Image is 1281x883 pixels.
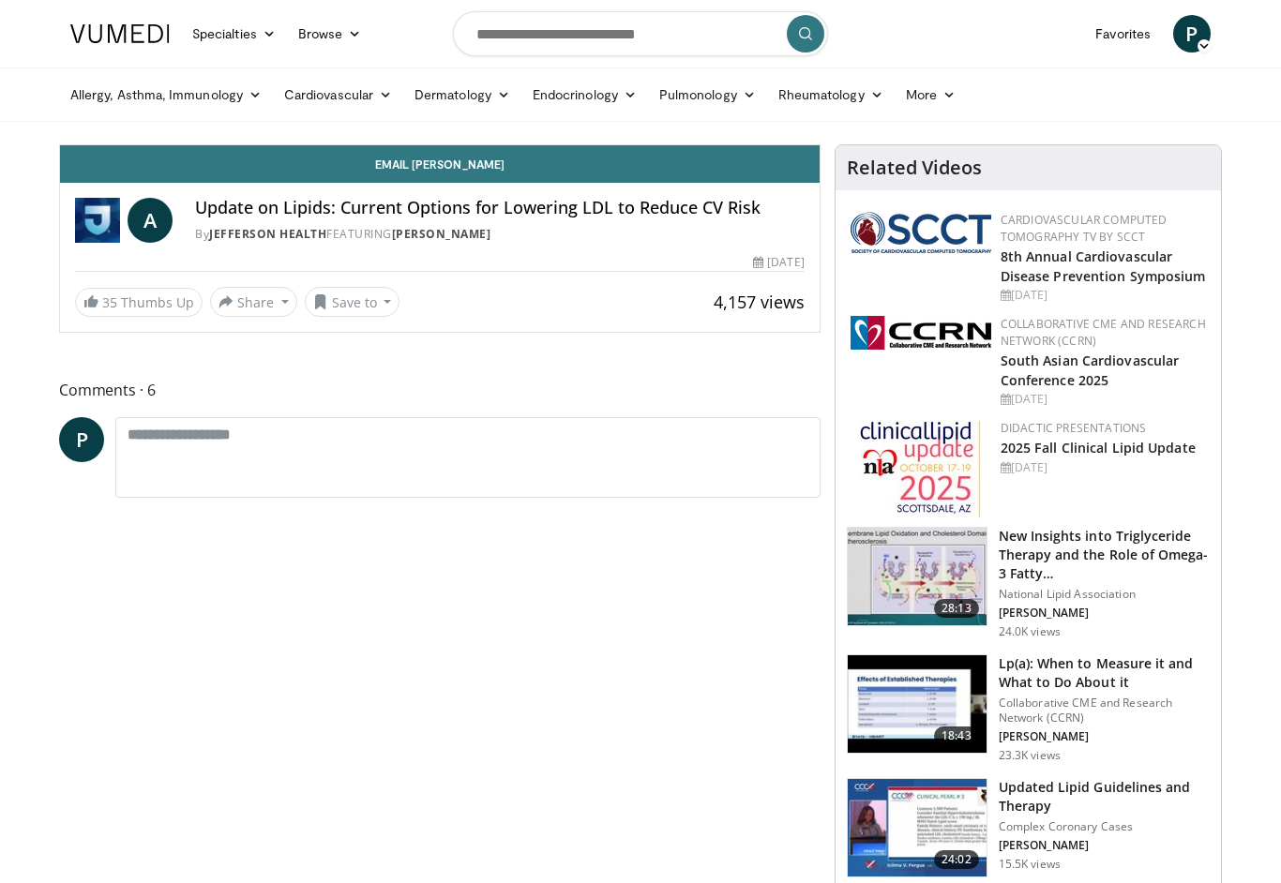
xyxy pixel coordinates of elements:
[999,606,1210,621] p: [PERSON_NAME]
[1001,287,1206,304] div: [DATE]
[1001,352,1180,389] a: South Asian Cardiovascular Conference 2025
[1173,15,1211,52] a: P
[195,226,805,243] div: By FEATURING
[851,212,991,253] img: 51a70120-4f25-49cc-93a4-67582377e75f.png.150x105_q85_autocrop_double_scale_upscale_version-0.2.png
[999,587,1210,602] p: National Lipid Association
[1001,247,1206,285] a: 8th Annual Cardiovascular Disease Prevention Symposium
[59,76,273,113] a: Allergy, Asthma, Immunology
[75,198,120,243] img: Jefferson Health
[181,15,287,52] a: Specialties
[848,528,987,625] img: 45ea033d-f728-4586-a1ce-38957b05c09e.150x105_q85_crop-smart_upscale.jpg
[70,24,170,43] img: VuMedi Logo
[1001,439,1196,456] a: 2025 Fall Clinical Lipid Update
[934,850,979,869] span: 24:02
[847,157,982,179] h4: Related Videos
[128,198,173,243] a: A
[453,11,828,56] input: Search topics, interventions
[287,15,373,52] a: Browse
[934,599,979,618] span: 28:13
[714,291,805,313] span: 4,157 views
[999,527,1210,583] h3: New Insights into Triglyceride Therapy and the Role of Omega-3 Fatty…
[999,696,1210,726] p: Collaborative CME and Research Network (CCRN)
[305,287,400,317] button: Save to
[999,838,1210,853] p: [PERSON_NAME]
[403,76,521,113] a: Dermatology
[999,624,1061,639] p: 24.0K views
[848,655,987,753] img: 7a20132b-96bf-405a-bedd-783937203c38.150x105_q85_crop-smart_upscale.jpg
[934,726,979,745] span: 18:43
[851,316,991,350] img: a04ee3ba-8487-4636-b0fb-5e8d268f3737.png.150x105_q85_autocrop_double_scale_upscale_version-0.2.png
[392,226,491,242] a: [PERSON_NAME]
[767,76,895,113] a: Rheumatology
[1001,459,1206,476] div: [DATE]
[273,76,403,113] a: Cardiovascular
[999,748,1061,763] p: 23.3K views
[848,779,987,876] img: 77f671eb-9394-4acc-bc78-a9f077f94e00.150x105_q85_crop-smart_upscale.jpg
[1001,391,1206,408] div: [DATE]
[648,76,767,113] a: Pulmonology
[60,145,820,183] a: Email [PERSON_NAME]
[999,857,1061,872] p: 15.5K views
[521,76,648,113] a: Endocrinology
[75,288,203,317] a: 35 Thumbs Up
[1001,420,1206,437] div: Didactic Presentations
[210,287,297,317] button: Share
[1001,316,1206,349] a: Collaborative CME and Research Network (CCRN)
[999,654,1210,692] h3: Lp(a): When to Measure it and What to Do About it
[195,198,805,218] h4: Update on Lipids: Current Options for Lowering LDL to Reduce CV Risk
[847,778,1210,877] a: 24:02 Updated Lipid Guidelines and Therapy Complex Coronary Cases [PERSON_NAME] 15.5K views
[999,819,1210,834] p: Complex Coronary Cases
[999,778,1210,816] h3: Updated Lipid Guidelines and Therapy
[999,729,1210,744] p: [PERSON_NAME]
[847,527,1210,639] a: 28:13 New Insights into Triglyceride Therapy and the Role of Omega-3 Fatty… National Lipid Associ...
[59,417,104,462] a: P
[59,378,821,402] span: Comments 6
[209,226,326,242] a: Jefferson Health
[1084,15,1162,52] a: Favorites
[102,293,117,311] span: 35
[860,420,981,518] img: d65bce67-f81a-47c5-b47d-7b8806b59ca8.jpg.150x105_q85_autocrop_double_scale_upscale_version-0.2.jpg
[895,76,967,113] a: More
[1001,212,1168,245] a: Cardiovascular Computed Tomography TV by SCCT
[847,654,1210,763] a: 18:43 Lp(a): When to Measure it and What to Do About it Collaborative CME and Research Network (C...
[753,254,804,271] div: [DATE]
